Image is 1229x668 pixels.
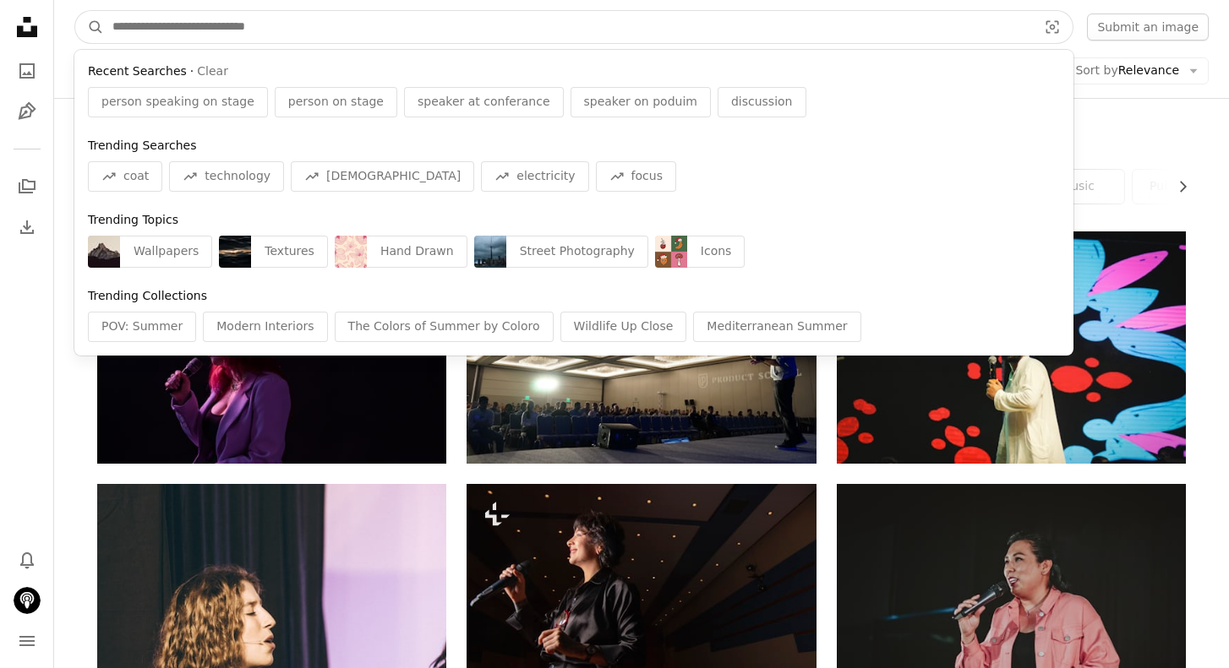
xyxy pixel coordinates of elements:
[1046,57,1209,84] button: Sort byRelevance
[560,312,687,342] div: Wildlife Up Close
[326,168,461,185] span: [DEMOGRAPHIC_DATA]
[75,11,104,43] button: Search Unsplash
[693,312,860,342] div: Mediterranean Summer
[655,236,687,268] img: premium_vector-1730142532627-63f72754ef96
[120,236,212,268] div: Wallpapers
[88,289,207,302] span: Trending Collections
[506,236,648,268] div: Street Photography
[1087,14,1209,41] button: Submit an image
[101,94,254,111] span: person speaking on stage
[74,10,1073,44] form: Find visuals sitewide
[288,94,384,111] span: person on stage
[10,170,44,204] a: Collections
[837,592,1186,607] a: man in pink dress shirt singing
[10,624,44,658] button: Menu
[10,543,44,577] button: Notifications
[197,63,228,80] button: Clear
[516,168,575,185] span: electricity
[1075,63,1117,77] span: Sort by
[88,213,178,226] span: Trending Topics
[10,210,44,244] a: Download History
[1167,170,1186,204] button: scroll list to the right
[335,236,367,268] img: premium_vector-1689096811839-56e58bd0c120
[731,94,793,111] span: discussion
[687,236,746,268] div: Icons
[88,312,196,342] div: POV: Summer
[88,63,187,80] span: Recent Searches
[467,592,816,607] a: a woman standing in front of a microphone
[123,168,149,185] span: coat
[1032,11,1073,43] button: Visual search
[474,236,506,268] img: photo-1756135154174-add625f8721a
[335,312,554,342] div: The Colors of Summer by Coloro
[584,94,697,111] span: speaker on poduim
[205,168,270,185] span: technology
[88,138,196,152] span: Trending Searches
[219,236,251,268] img: photo-1756232684964-09e6bee67c30
[88,236,120,268] img: premium_photo-1700558685040-a75735b86bb7
[14,587,41,614] img: Avatar of user ILA Luxembourg
[203,312,327,342] div: Modern Interiors
[251,236,328,268] div: Textures
[631,168,663,185] span: focus
[10,54,44,88] a: Photos
[367,236,467,268] div: Hand Drawn
[10,10,44,47] a: Home — Unsplash
[418,94,550,111] span: speaker at conferance
[10,95,44,128] a: Illustrations
[1075,62,1179,79] span: Relevance
[10,584,44,617] button: Profile
[88,63,1060,80] div: ·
